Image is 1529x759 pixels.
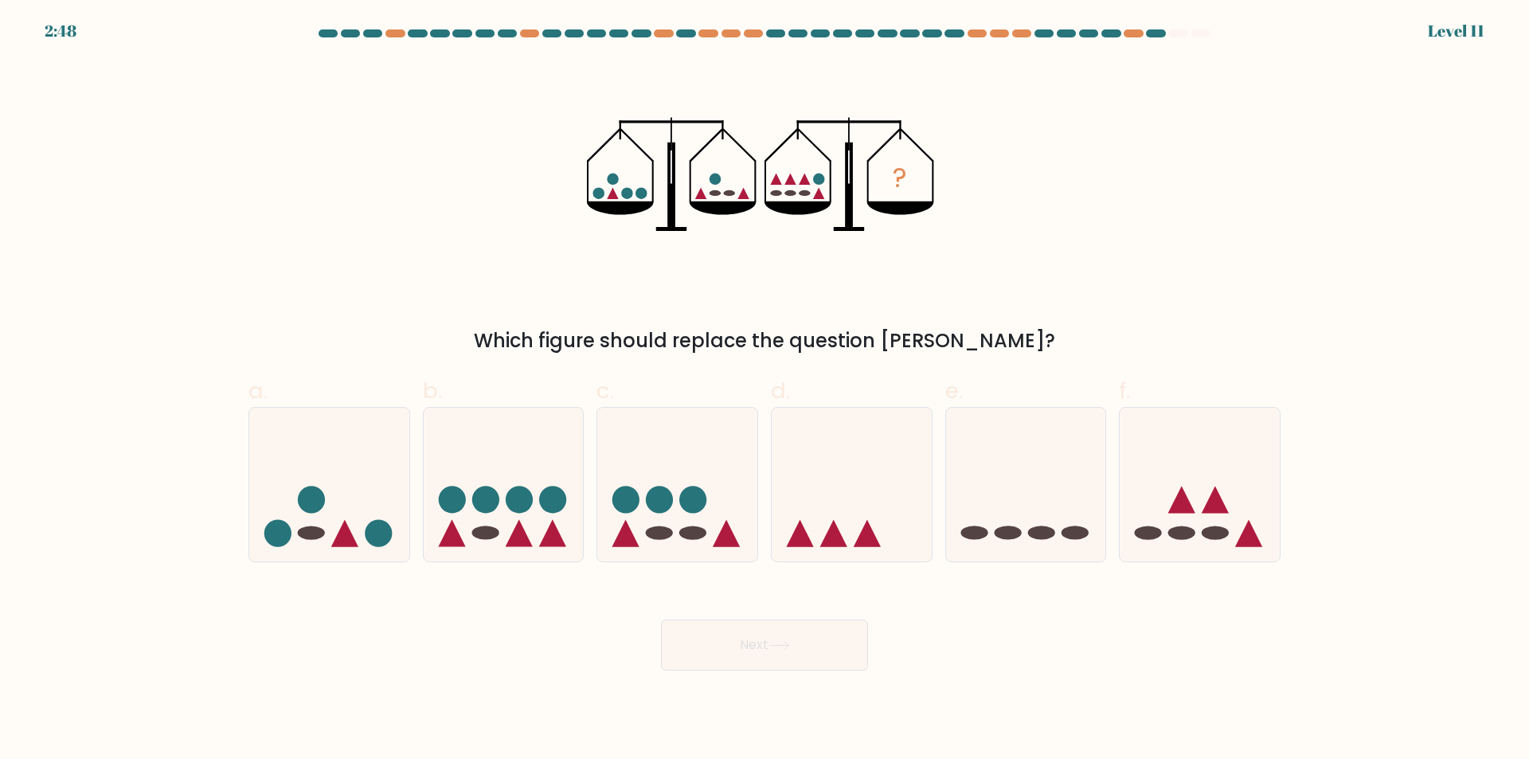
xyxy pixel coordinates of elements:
[423,375,442,406] span: b.
[1119,375,1130,406] span: f.
[248,375,268,406] span: a.
[1428,19,1484,43] div: Level 11
[45,19,76,43] div: 2:48
[661,620,868,671] button: Next
[945,375,963,406] span: e.
[894,160,908,198] tspan: ?
[258,327,1271,355] div: Which figure should replace the question [PERSON_NAME]?
[771,375,790,406] span: d.
[596,375,614,406] span: c.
